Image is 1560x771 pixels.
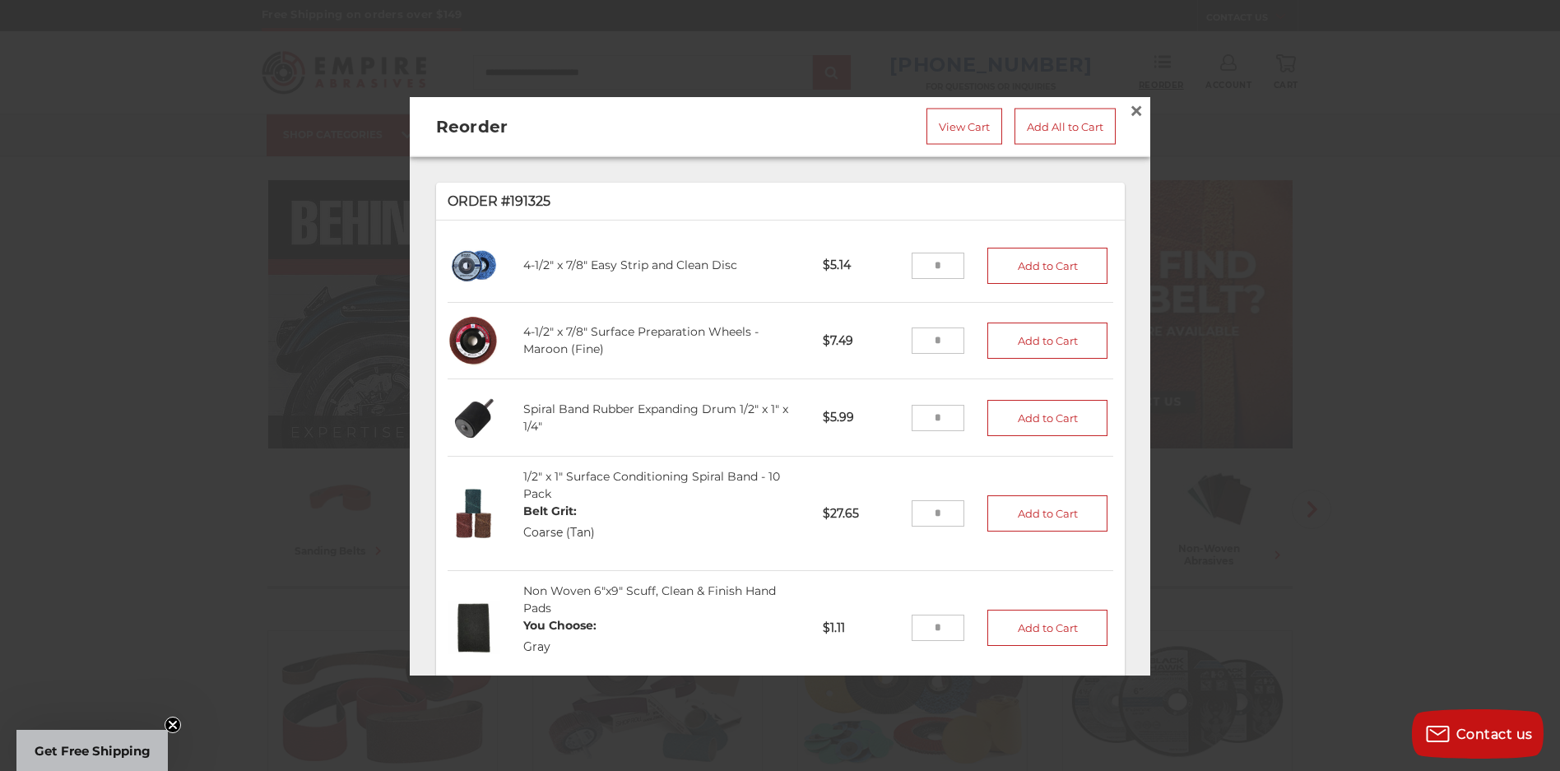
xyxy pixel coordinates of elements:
button: Add to Cart [987,495,1107,532]
dd: Gray [523,639,597,656]
span: × [1129,94,1144,126]
button: Close teaser [165,717,181,733]
p: $1.11 [811,607,911,648]
div: Get Free ShippingClose teaser [16,730,168,771]
a: Spiral Band Rubber Expanding Drum 1/2" x 1" x 1/4" [523,401,788,433]
span: Get Free Shipping [35,743,151,759]
button: Add to Cart [987,323,1107,359]
a: View Cart [926,108,1002,144]
p: $27.65 [811,493,911,533]
a: Add All to Cart [1014,108,1116,144]
a: Close [1123,97,1149,123]
h2: Reorder [436,114,708,138]
img: 1/2 [448,486,501,540]
p: Order #191325 [448,191,1113,211]
a: 4-1/2" x 7/8" Surface Preparation Wheels - Maroon (Fine) [523,324,759,356]
button: Add to Cart [987,399,1107,435]
p: $5.99 [811,397,911,438]
a: Non Woven 6"x9" Scuff, Clean & Finish Hand Pads [523,583,776,615]
button: Add to Cart [987,610,1107,646]
a: 1/2" x 1" Surface Conditioning Spiral Band - 10 Pack [523,469,780,501]
img: 4-1/2 [448,314,501,367]
dt: Belt Grit: [523,503,595,520]
img: 4-1/2 [448,240,501,290]
button: Add to Cart [987,247,1107,283]
button: Contact us [1412,709,1544,759]
dt: You Choose: [523,617,597,634]
img: Spiral Band Rubber Expanding Drum 1/2 [448,391,501,444]
a: 4-1/2" x 7/8" Easy Strip and Clean Disc [523,258,737,272]
p: $5.14 [811,245,911,286]
span: Contact us [1456,727,1533,742]
img: Non Woven 6 [448,601,501,654]
dd: Coarse (Tan) [523,524,595,541]
p: $7.49 [811,320,911,360]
